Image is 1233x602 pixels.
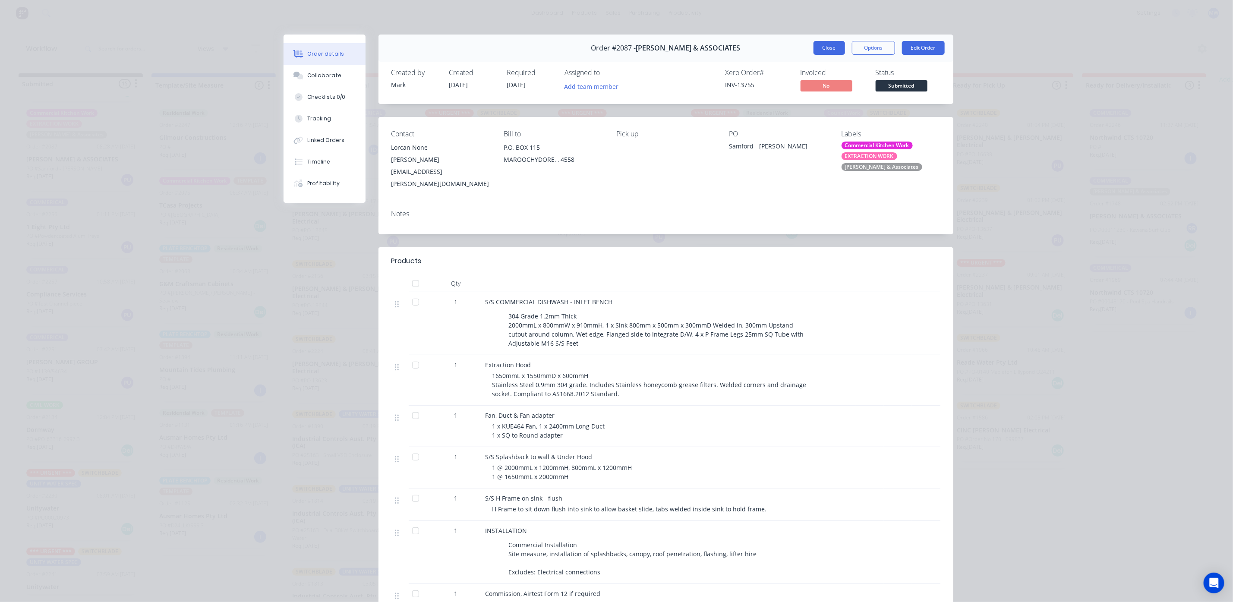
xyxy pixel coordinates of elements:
div: PO [729,130,828,138]
span: 1 @ 2000mmL x 1200mmH, 800mmL x 1200mmH 1 @ 1650mmL x 2000mmH [492,463,632,481]
button: Collaborate [284,65,366,86]
span: 1 [454,297,458,306]
div: Created [449,69,497,77]
span: [DATE] [507,81,526,89]
div: Commercial Installation Site measure, installation of splashbacks, canopy, roof penetration, flas... [505,539,762,578]
span: S/S COMMERCIAL DISHWASH - INLET BENCH [486,298,613,306]
div: Tracking [307,115,331,123]
span: 1 [454,452,458,461]
button: Options [852,41,895,55]
div: Lorcan None[PERSON_NAME][EMAIL_ADDRESS][PERSON_NAME][DOMAIN_NAME] [391,142,490,190]
span: [DATE] [449,81,468,89]
div: Xero Order # [725,69,790,77]
div: Commercial Kitchen Work [842,142,913,149]
span: 1650mmL x 1550mmD x 600mmH Stainless Steel 0.9mm 304 grade. Includes Stainless honeycomb grease f... [492,372,808,398]
button: Linked Orders [284,129,366,151]
div: Qty [430,275,482,292]
div: Open Intercom Messenger [1204,573,1224,593]
span: [PERSON_NAME] & ASSOCIATES [636,44,741,52]
div: Lorcan None [391,142,490,154]
div: Linked Orders [307,136,344,144]
span: Commission, Airtest Form 12 if required [486,589,601,598]
div: Pick up [616,130,715,138]
div: Mark [391,80,439,89]
div: Required [507,69,555,77]
button: Edit Order [902,41,945,55]
div: Checklists 0/0 [307,93,345,101]
div: Created by [391,69,439,77]
div: Samford - [PERSON_NAME] [729,142,828,154]
div: Timeline [307,158,330,166]
span: 1 [454,526,458,535]
div: EXTRACTION WORK [842,152,897,160]
div: [PERSON_NAME][EMAIL_ADDRESS][PERSON_NAME][DOMAIN_NAME] [391,154,490,190]
span: 1 x KUE464 Fan, 1 x 2400mm Long Duct 1 x SQ to Round adapter [492,422,605,439]
button: Timeline [284,151,366,173]
div: 304 Grade 1.2mm Thick 2000mmL x 800mmW x 910mmH, 1 x Sink 800mm x 500mm x 300mmD Welded in, 300mm... [505,310,817,350]
div: Assigned to [565,69,651,77]
div: Contact [391,130,490,138]
div: Notes [391,210,940,218]
button: Profitability [284,173,366,194]
div: Bill to [504,130,602,138]
div: MAROOCHYDORE, , 4558 [504,154,602,166]
span: No [801,80,852,91]
span: S/S Splashback to wall & Under Hood [486,453,593,461]
span: S/S H Frame on sink - flush [486,494,563,502]
div: P.O. BOX 115 [504,142,602,154]
div: Labels [842,130,940,138]
span: INSTALLATION [486,526,527,535]
span: Fan, Duct & Fan adapter [486,411,555,419]
span: 1 [454,360,458,369]
button: Close [814,41,845,55]
button: Order details [284,43,366,65]
button: Checklists 0/0 [284,86,366,108]
span: 1 [454,589,458,598]
div: Order details [307,50,344,58]
button: Add team member [565,80,624,92]
span: 1 [454,411,458,420]
button: Submitted [876,80,927,93]
div: Invoiced [801,69,865,77]
div: Profitability [307,180,340,187]
button: Tracking [284,108,366,129]
div: Products [391,256,422,266]
div: Status [876,69,940,77]
span: Extraction Hood [486,361,531,369]
div: Collaborate [307,72,341,79]
div: P.O. BOX 115MAROOCHYDORE, , 4558 [504,142,602,169]
button: Add team member [560,80,623,92]
span: Submitted [876,80,927,91]
span: Order #2087 - [591,44,636,52]
div: INV-13755 [725,80,790,89]
span: 1 [454,494,458,503]
div: [PERSON_NAME] & Associates [842,163,922,171]
span: H Frame to sit down flush into sink to allow basket slide, tabs welded inside sink to hold frame. [492,505,767,513]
